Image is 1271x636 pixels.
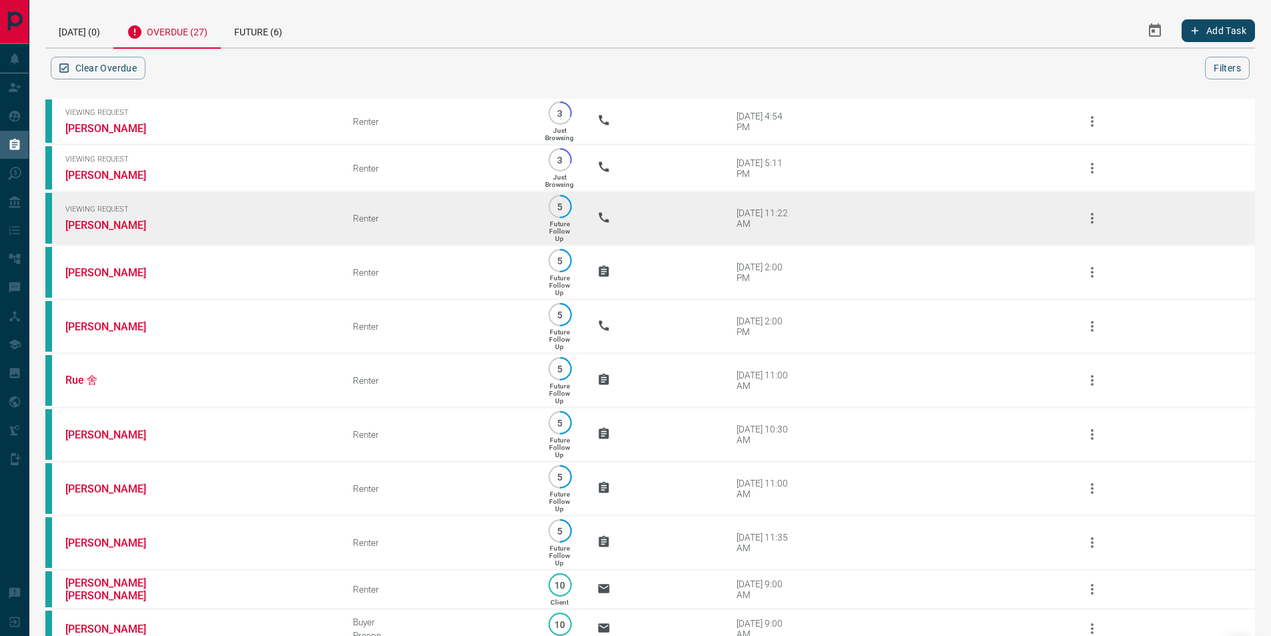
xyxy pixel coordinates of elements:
[549,491,570,513] p: Future Follow Up
[1182,19,1255,42] button: Add Task
[45,571,52,607] div: condos.ca
[549,436,570,458] p: Future Follow Up
[737,579,793,600] div: [DATE] 9:00 AM
[65,155,333,164] span: Viewing Request
[45,409,52,460] div: condos.ca
[549,274,570,296] p: Future Follow Up
[737,208,793,229] div: [DATE] 11:22 AM
[737,424,793,445] div: [DATE] 10:30 AM
[353,267,522,278] div: Renter
[353,213,522,224] div: Renter
[353,584,522,595] div: Renter
[555,526,565,536] p: 5
[1205,57,1250,79] button: Filters
[65,108,333,117] span: Viewing Request
[45,463,52,514] div: condos.ca
[555,155,565,165] p: 3
[555,256,565,266] p: 5
[65,623,165,635] a: [PERSON_NAME]
[555,580,565,590] p: 10
[550,599,568,606] p: Client
[353,537,522,548] div: Renter
[353,483,522,494] div: Renter
[65,320,165,333] a: [PERSON_NAME]
[555,364,565,374] p: 5
[353,321,522,332] div: Renter
[45,193,52,244] div: condos.ca
[555,619,565,629] p: 10
[549,328,570,350] p: Future Follow Up
[555,108,565,118] p: 3
[45,247,52,298] div: condos.ca
[549,382,570,404] p: Future Follow Up
[353,617,522,627] div: Buyer
[737,111,793,132] div: [DATE] 4:54 PM
[65,205,333,214] span: Viewing Request
[45,13,113,47] div: [DATE] (0)
[65,537,165,549] a: [PERSON_NAME]
[65,374,165,388] a: Rue 舍
[65,169,165,182] a: [PERSON_NAME]
[45,355,52,406] div: condos.ca
[65,577,165,602] a: [PERSON_NAME] [PERSON_NAME]
[555,418,565,428] p: 5
[555,202,565,212] p: 5
[45,517,52,568] div: condos.ca
[353,163,522,174] div: Renter
[737,370,793,391] div: [DATE] 11:00 AM
[65,428,165,441] a: [PERSON_NAME]
[65,122,165,135] a: [PERSON_NAME]
[737,316,793,337] div: [DATE] 2:00 PM
[353,116,522,127] div: Renter
[65,219,165,232] a: [PERSON_NAME]
[353,375,522,386] div: Renter
[737,157,793,179] div: [DATE] 5:11 PM
[113,13,221,49] div: Overdue (27)
[737,532,793,553] div: [DATE] 11:35 AM
[221,13,296,47] div: Future (6)
[737,262,793,283] div: [DATE] 2:00 PM
[1139,15,1171,47] button: Select Date Range
[555,472,565,482] p: 5
[65,483,165,495] a: [PERSON_NAME]
[555,310,565,320] p: 5
[545,174,574,188] p: Just Browsing
[737,478,793,499] div: [DATE] 11:00 AM
[45,301,52,352] div: condos.ca
[549,220,570,242] p: Future Follow Up
[545,127,574,141] p: Just Browsing
[45,99,52,143] div: condos.ca
[549,545,570,567] p: Future Follow Up
[353,429,522,440] div: Renter
[65,266,165,279] a: [PERSON_NAME]
[51,57,145,79] button: Clear Overdue
[45,146,52,190] div: condos.ca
